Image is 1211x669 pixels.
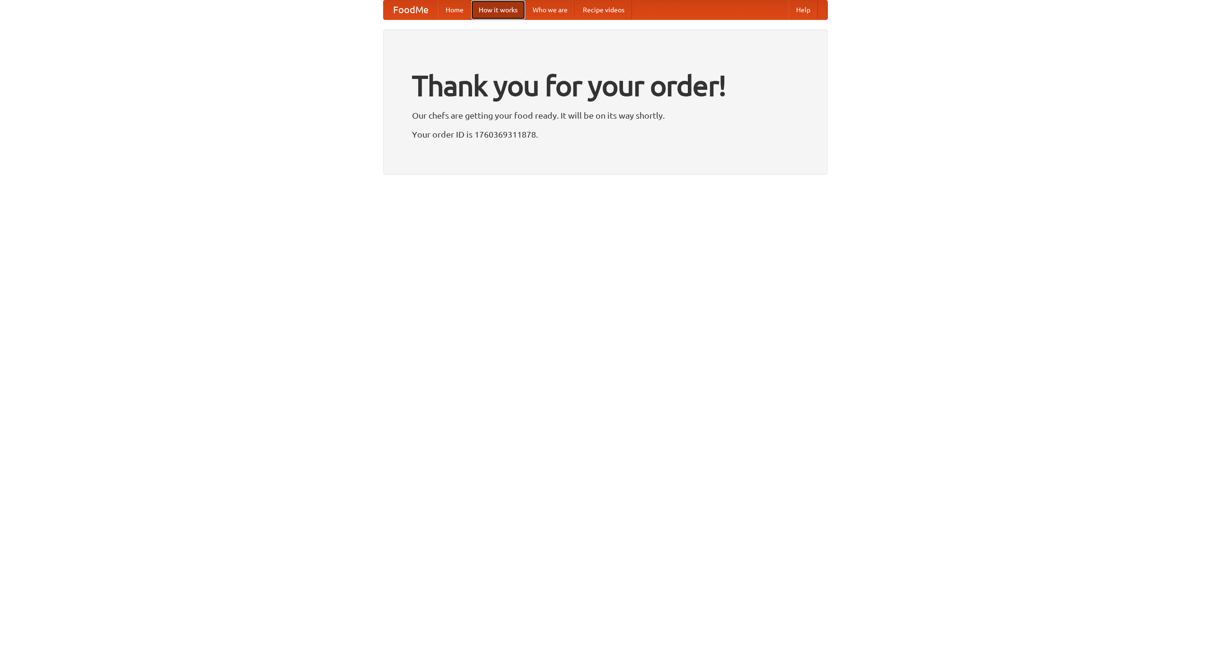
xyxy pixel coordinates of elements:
[471,0,525,19] a: How it works
[412,63,799,108] h1: Thank you for your order!
[412,127,799,141] p: Your order ID is 1760369311878.
[438,0,471,19] a: Home
[575,0,632,19] a: Recipe videos
[789,0,818,19] a: Help
[412,108,799,122] p: Our chefs are getting your food ready. It will be on its way shortly.
[384,0,438,19] a: FoodMe
[525,0,575,19] a: Who we are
